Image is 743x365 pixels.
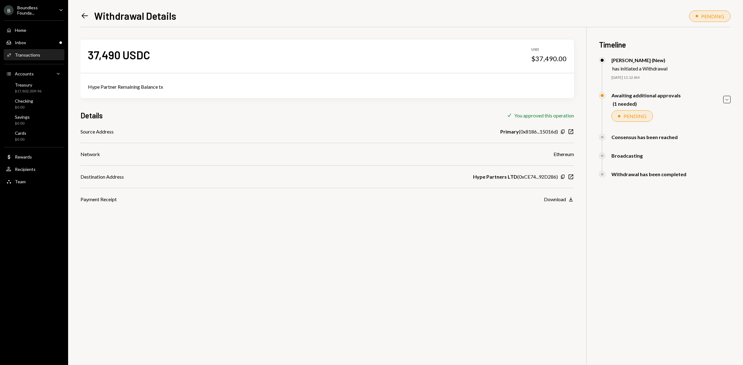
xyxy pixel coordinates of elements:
[554,151,574,158] div: Ethereum
[15,71,34,76] div: Accounts
[701,13,724,19] div: PENDING
[15,130,26,136] div: Cards
[4,151,64,162] a: Rewards
[599,40,731,50] h3: Timeline
[514,112,574,118] div: You approved this operation
[531,47,567,52] div: USD
[15,82,41,87] div: Treasury
[4,5,14,15] div: B
[15,179,26,184] div: Team
[15,137,26,142] div: $0.00
[17,5,54,15] div: Boundless Founda...
[4,24,64,36] a: Home
[15,114,30,120] div: Savings
[4,176,64,187] a: Team
[15,98,33,104] div: Checking
[15,28,26,33] div: Home
[15,52,40,57] div: Transactions
[612,66,667,71] div: has initiated a Withdrawal
[80,151,100,158] div: Network
[611,57,667,63] div: [PERSON_NAME] (New)
[544,196,566,202] div: Download
[80,196,117,203] div: Payment Receipt
[544,196,574,203] button: Download
[611,92,681,98] div: Awaiting additional approvals
[94,10,176,22] h1: Withdrawal Details
[611,134,678,140] div: Consensus has been reached
[88,48,150,62] div: 37,490 USDC
[611,75,731,80] div: [DATE] 11:12 AM
[500,128,558,135] div: ( 0x8186...15016d )
[4,49,64,60] a: Transactions
[531,54,567,63] div: $37,490.00
[611,171,686,177] div: Withdrawal has been completed
[473,173,558,180] div: ( 0xCE74...92D286 )
[80,173,124,180] div: Destination Address
[80,128,114,135] div: Source Address
[15,121,30,126] div: $0.00
[500,128,519,135] b: Primary
[88,83,567,91] div: Hype Partner Remaining Balance tx
[15,105,33,110] div: $0.00
[4,129,64,143] a: Cards$0.00
[613,101,681,107] div: (1 needed)
[4,80,64,95] a: Treasury$17,802,009.96
[4,68,64,79] a: Accounts
[624,113,646,119] div: PENDING
[80,110,103,121] h3: Details
[15,89,41,94] div: $17,802,009.96
[611,153,643,159] div: Broadcasting
[15,154,32,159] div: Rewards
[4,163,64,175] a: Recipients
[4,96,64,111] a: Checking$0.00
[4,112,64,127] a: Savings$0.00
[15,167,36,172] div: Recipients
[4,37,64,48] a: Inbox
[473,173,517,180] b: Hype Partners LTD
[15,40,26,45] div: Inbox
